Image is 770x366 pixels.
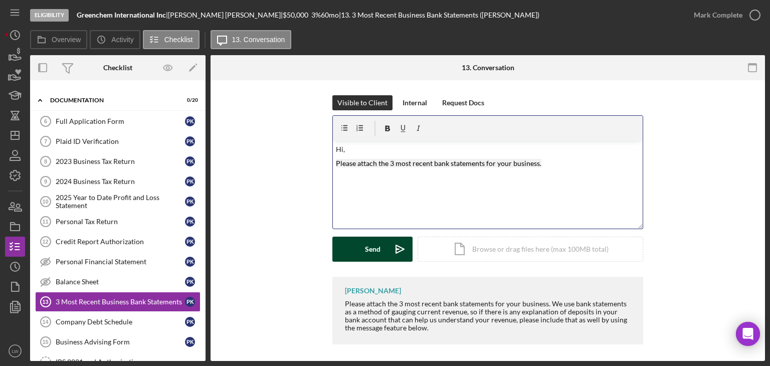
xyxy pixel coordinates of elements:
button: Internal [398,95,432,110]
span: $50,000 [283,11,308,19]
div: Checklist [103,64,132,72]
a: 12Credit Report AuthorizationPK [35,232,201,252]
div: P K [185,337,195,347]
div: Business Advising Form [56,338,185,346]
div: Personal Financial Statement [56,258,185,266]
div: P K [185,176,195,187]
tspan: 12 [42,239,48,245]
a: 7Plaid ID VerificationPK [35,131,201,151]
div: Credit Report Authorization [56,238,185,246]
div: P K [185,317,195,327]
div: Eligibility [30,9,69,22]
div: 2024 Business Tax Return [56,177,185,186]
div: Internal [403,95,427,110]
div: Request Docs [442,95,484,110]
div: 0 / 20 [180,97,198,103]
div: 60 mo [321,11,339,19]
div: [PERSON_NAME] [345,287,401,295]
tspan: 8 [44,158,47,164]
div: Company Debt Schedule [56,318,185,326]
tspan: 10 [42,199,48,205]
div: Send [365,237,380,262]
div: P K [185,297,195,307]
div: IRS 8821 and Authorization [56,358,200,366]
div: P K [185,237,195,247]
div: P K [185,257,195,267]
b: Greenchem International Inc [77,11,166,19]
a: Balance SheetPK [35,272,201,292]
div: [PERSON_NAME] [PERSON_NAME] | [168,11,283,19]
text: LW [12,348,19,354]
div: Full Application Form [56,117,185,125]
a: 133 Most Recent Business Bank StatementsPK [35,292,201,312]
button: Activity [90,30,140,49]
a: 11Personal Tax ReturnPK [35,212,201,232]
tspan: 9 [44,178,47,185]
div: P K [185,217,195,227]
tspan: 7 [44,138,47,144]
div: Documentation [50,97,173,103]
label: Activity [111,36,133,44]
a: 6Full Application FormPK [35,111,201,131]
div: 2025 Year to Date Profit and Loss Statement [56,194,185,210]
div: 3 % [311,11,321,19]
div: P K [185,197,195,207]
button: Send [332,237,413,262]
button: Request Docs [437,95,489,110]
tspan: 6 [44,118,47,124]
div: | 13. 3 Most Recent Business Bank Statements ([PERSON_NAME]) [339,11,539,19]
div: Please attach the 3 most recent bank statements for your business. We use bank statements as a me... [345,300,633,332]
label: Checklist [164,36,193,44]
div: Personal Tax Return [56,218,185,226]
tspan: 13 [42,299,48,305]
div: P K [185,277,195,287]
div: | [77,11,168,19]
tspan: 15 [42,339,48,345]
a: 92024 Business Tax ReturnPK [35,171,201,192]
label: Overview [52,36,81,44]
div: Balance Sheet [56,278,185,286]
button: 13. Conversation [211,30,292,49]
div: Visible to Client [337,95,388,110]
div: Mark Complete [694,5,742,25]
a: 14Company Debt SchedulePK [35,312,201,332]
div: 3 Most Recent Business Bank Statements [56,298,185,306]
button: Mark Complete [684,5,765,25]
p: Hi, [336,144,640,155]
button: Checklist [143,30,200,49]
mark: Please attach the 3 most recent bank statements for your business. [336,159,541,167]
div: P K [185,116,195,126]
a: 82023 Business Tax ReturnPK [35,151,201,171]
button: Overview [30,30,87,49]
div: Plaid ID Verification [56,137,185,145]
label: 13. Conversation [232,36,285,44]
div: 2023 Business Tax Return [56,157,185,165]
div: P K [185,136,195,146]
tspan: 11 [42,219,48,225]
div: Open Intercom Messenger [736,322,760,346]
a: 15Business Advising FormPK [35,332,201,352]
a: Personal Financial StatementPK [35,252,201,272]
tspan: 14 [42,319,49,325]
button: LW [5,341,25,361]
div: P K [185,156,195,166]
div: 13. Conversation [462,64,514,72]
a: 102025 Year to Date Profit and Loss StatementPK [35,192,201,212]
button: Visible to Client [332,95,393,110]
